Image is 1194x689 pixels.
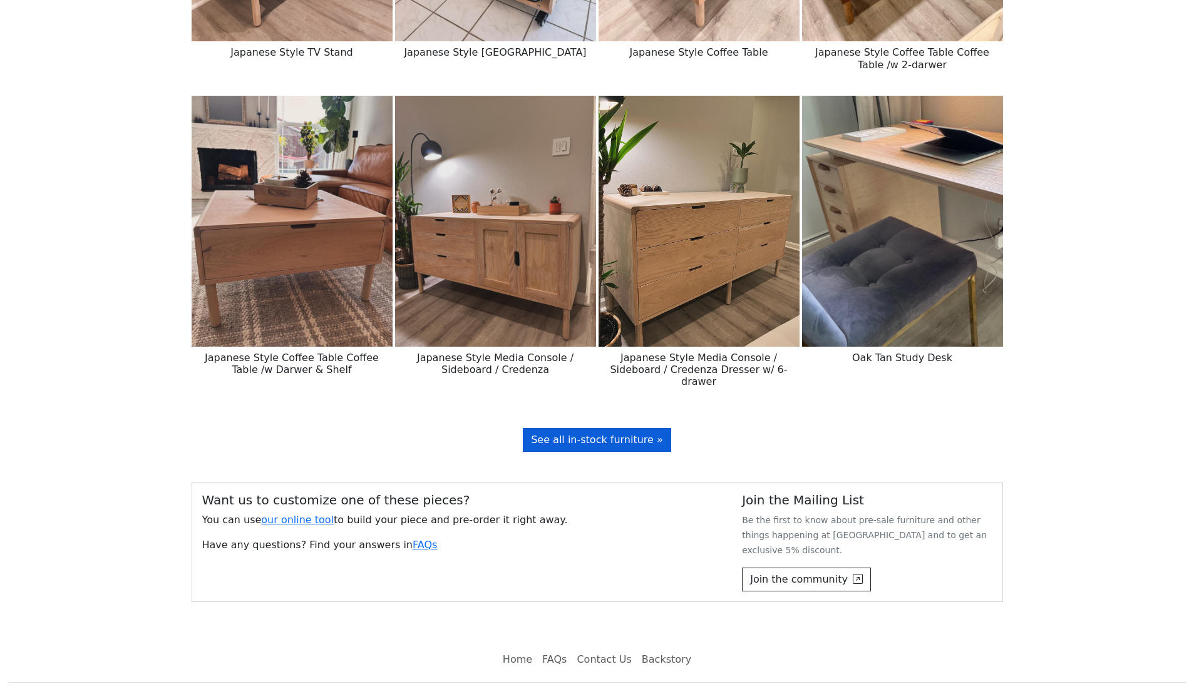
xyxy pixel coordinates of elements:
p: Have any questions? Find your answers in [202,538,723,553]
img: Japanese Style Media Console / Sideboard / Credenza Dresser w/ 6-drawer [599,96,800,347]
a: FAQs [537,647,572,672]
h6: Japanese Style TV Stand [192,41,393,63]
h6: Japanese Style Kitchen Island [395,41,596,63]
button: Join the community [742,568,871,591]
a: FAQs [413,539,437,551]
h6: Japanese Style Media Console / Sideboard / Credenza [395,347,596,380]
h5: Want us to customize one of these pieces? [202,493,723,508]
a: Contact Us [572,647,636,672]
h6: Oak Tan Study Desk [802,347,1003,369]
a: Home [498,647,537,672]
h6: Japanese Style Media Console / Sideboard / Credenza Dresser w/ 6-drawer [599,347,800,393]
img: Japanese Style Media Console / Sideboard / Credenza [395,96,596,347]
p: You can use to build your piece and pre-order it right away. [202,513,723,528]
a: See all in-stock furniture » [523,428,671,452]
a: our online tool [261,514,334,526]
a: Japanese Style Media Console / Sideboard / Credenza [395,215,596,227]
h6: Japanese Style Coffee Table Coffee Table /w Darwer & Shelf [192,347,393,380]
span: See all in-stock furniture » [531,434,663,446]
a: Backstory [637,647,696,672]
h5: Join the Mailing List [742,493,992,508]
small: Be the first to know about pre-sale furniture and other things happening at [GEOGRAPHIC_DATA] and... [742,515,987,555]
a: Japanese Style Coffee Table Coffee Table /w Darwer & Shelf [192,215,393,227]
img: Oak Tan Study Desk [802,96,1003,347]
h6: Japanese Style Coffee Table [599,41,800,63]
a: Oak Tan Study Desk [802,215,1003,227]
h6: Japanese Style Coffee Table Coffee Table /w 2-darwer [802,41,1003,75]
img: Japanese Style Coffee Table Coffee Table /w Darwer & Shelf [192,96,393,347]
a: Japanese Style Media Console / Sideboard / Credenza Dresser w/ 6-drawer [599,215,800,227]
